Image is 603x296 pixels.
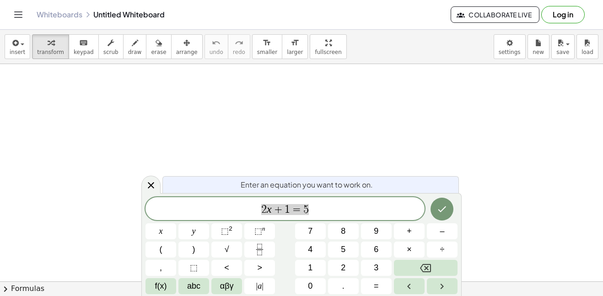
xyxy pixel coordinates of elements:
[233,49,245,55] span: redo
[176,49,198,55] span: arrange
[440,225,444,237] span: –
[192,225,196,237] span: y
[427,242,458,258] button: Divide
[10,49,25,55] span: insert
[272,204,285,215] span: +
[361,260,392,276] button: 3
[394,242,425,258] button: Times
[221,226,229,236] span: ⬚
[211,260,242,276] button: Less than
[494,34,526,59] button: settings
[155,280,167,292] span: f(x)
[210,49,223,55] span: undo
[551,34,575,59] button: save
[159,225,163,237] span: x
[451,6,539,23] button: Collaborate Live
[394,260,458,276] button: Backspace
[303,204,309,215] span: 5
[287,49,303,55] span: larger
[328,278,359,294] button: .
[145,223,176,239] button: x
[252,34,282,59] button: format_sizesmaller
[295,223,326,239] button: 7
[98,34,124,59] button: scrub
[263,38,271,48] i: format_size
[5,34,30,59] button: insert
[308,280,312,292] span: 0
[541,6,585,23] button: Log in
[308,243,312,256] span: 4
[262,281,264,291] span: |
[171,34,203,59] button: arrange
[160,262,162,274] span: ,
[244,278,275,294] button: Absolute value
[341,225,345,237] span: 8
[261,204,267,215] span: 2
[282,34,308,59] button: format_sizelarger
[295,278,326,294] button: 0
[499,49,521,55] span: settings
[228,34,250,59] button: redoredo
[225,243,229,256] span: √
[341,243,345,256] span: 5
[37,10,82,19] a: Whiteboards
[341,262,345,274] span: 2
[178,278,209,294] button: Alphabet
[220,280,234,292] span: αβγ
[151,49,166,55] span: erase
[145,242,176,258] button: (
[187,280,200,292] span: abc
[374,243,378,256] span: 6
[79,38,88,48] i: keyboard
[361,223,392,239] button: 9
[394,278,425,294] button: Left arrow
[74,49,94,55] span: keypad
[328,260,359,276] button: 2
[328,242,359,258] button: 5
[224,262,229,274] span: <
[256,281,258,291] span: |
[257,262,262,274] span: >
[190,262,198,274] span: ⬚
[315,49,341,55] span: fullscreen
[11,7,26,22] button: Toggle navigation
[374,262,378,274] span: 3
[407,225,412,237] span: +
[285,204,290,215] span: 1
[394,223,425,239] button: Plus
[32,34,69,59] button: transform
[295,242,326,258] button: 4
[145,260,176,276] button: ,
[407,243,412,256] span: ×
[178,260,209,276] button: Placeholder
[178,242,209,258] button: )
[193,243,195,256] span: )
[69,34,99,59] button: keyboardkeypad
[374,225,378,237] span: 9
[229,225,232,232] sup: 2
[308,225,312,237] span: 7
[458,11,532,19] span: Collaborate Live
[257,49,277,55] span: smaller
[290,204,303,215] span: =
[211,242,242,258] button: Square root
[431,198,453,221] button: Done
[291,38,299,48] i: format_size
[267,203,272,215] var: x
[37,49,64,55] span: transform
[361,242,392,258] button: 6
[211,223,242,239] button: Squared
[581,49,593,55] span: load
[576,34,598,59] button: load
[427,278,458,294] button: Right arrow
[254,226,262,236] span: ⬚
[328,223,359,239] button: 8
[262,225,265,232] sup: n
[533,49,544,55] span: new
[146,34,171,59] button: erase
[205,34,228,59] button: undoundo
[145,278,176,294] button: Functions
[103,49,118,55] span: scrub
[361,278,392,294] button: Equals
[160,243,162,256] span: (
